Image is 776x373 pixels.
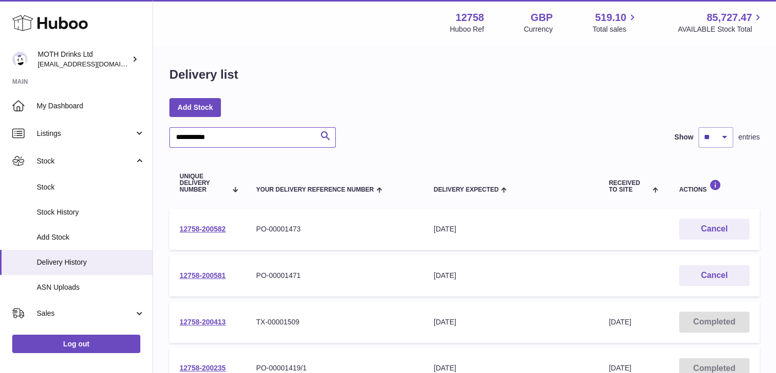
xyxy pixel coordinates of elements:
[524,25,553,34] div: Currency
[678,11,764,34] a: 85,727.47 AVAILABLE Stock Total
[169,98,221,116] a: Add Stock
[595,11,626,25] span: 519.10
[37,258,145,267] span: Delivery History
[37,101,145,111] span: My Dashboard
[37,129,134,138] span: Listings
[679,179,749,193] div: Actions
[434,224,588,234] div: [DATE]
[434,271,588,281] div: [DATE]
[37,156,134,166] span: Stock
[180,271,226,279] a: 12758-200581
[674,132,693,142] label: Show
[37,309,134,318] span: Sales
[256,317,413,327] div: TX-00001509
[180,364,226,372] a: 12758-200235
[679,265,749,286] button: Cancel
[169,66,238,83] h1: Delivery list
[180,225,226,233] a: 12758-200582
[434,317,588,327] div: [DATE]
[37,232,145,242] span: Add Stock
[37,182,145,192] span: Stock
[37,207,145,217] span: Stock History
[12,52,28,67] img: orders@mothdrinks.com
[707,11,752,25] span: 85,727.47
[609,318,631,326] span: [DATE]
[450,25,484,34] div: Huboo Ref
[434,186,498,193] span: Delivery Expected
[609,180,649,193] span: Received to Site
[592,11,638,34] a: 519.10 Total sales
[679,219,749,240] button: Cancel
[256,224,413,234] div: PO-00001473
[738,132,760,142] span: entries
[12,335,140,353] a: Log out
[37,283,145,292] span: ASN Uploads
[531,11,553,25] strong: GBP
[256,271,413,281] div: PO-00001471
[456,11,484,25] strong: 12758
[38,60,150,68] span: [EMAIL_ADDRESS][DOMAIN_NAME]
[180,318,226,326] a: 12758-200413
[609,364,631,372] span: [DATE]
[180,173,227,194] span: Unique Delivery Number
[38,50,130,69] div: MOTH Drinks Ltd
[678,25,764,34] span: AVAILABLE Stock Total
[256,363,413,373] div: PO-00001419/1
[256,186,374,193] span: Your Delivery Reference Number
[592,25,638,34] span: Total sales
[434,363,588,373] div: [DATE]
